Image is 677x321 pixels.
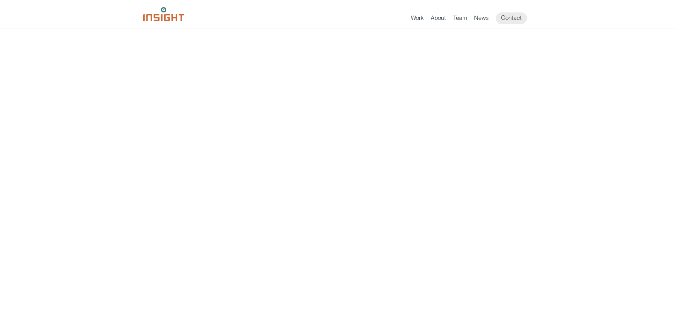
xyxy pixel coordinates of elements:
a: News [474,14,489,24]
a: About [431,14,446,24]
img: Insight Marketing Design [143,7,184,21]
a: Team [453,14,467,24]
a: Contact [496,12,527,24]
a: Work [411,14,424,24]
nav: primary navigation menu [411,12,534,24]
